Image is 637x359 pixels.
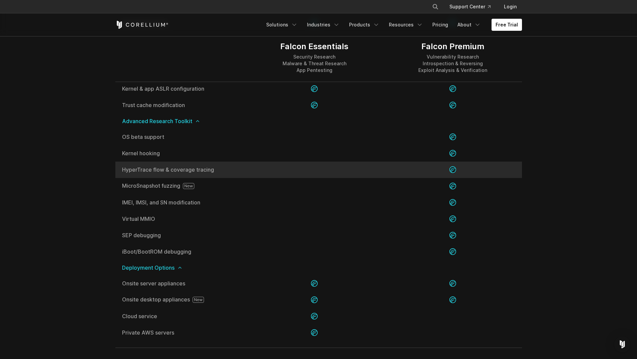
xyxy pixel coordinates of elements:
a: Login [499,1,522,13]
a: Industries [303,19,344,31]
a: Kernel hooking [122,151,239,156]
a: HyperTrace flow & coverage tracing [122,167,239,172]
div: Vulnerability Research Introspection & Reversing Exploit Analysis & Verification [418,54,487,74]
a: Free Trial [492,19,522,31]
a: Solutions [262,19,302,31]
a: Kernel & app ASLR configuration [122,86,239,91]
span: Onsite server appliances [122,281,239,286]
a: Support Center [444,1,496,13]
div: Security Research Malware & Threat Research App Pentesting [280,54,348,74]
span: Cloud service [122,313,239,319]
div: Falcon Premium [418,41,487,52]
a: Virtual MMIO [122,216,239,221]
a: Pricing [428,19,452,31]
button: Search [429,1,441,13]
a: About [453,19,485,31]
a: SEP debugging [122,233,239,238]
a: Corellium Home [115,21,169,29]
span: Advanced Research Toolkit [122,118,515,124]
a: Products [345,19,384,31]
a: iBoot/BootROM debugging [122,249,239,254]
div: Navigation Menu [262,19,522,31]
a: IMEI, IMSI, and SN modification [122,200,239,205]
div: Falcon Essentials [280,41,348,52]
span: OS beta support [122,134,239,140]
span: Private AWS servers [122,330,239,335]
div: Navigation Menu [424,1,522,13]
span: Deployment Options [122,265,515,270]
span: Onsite desktop appliances [122,297,239,303]
a: Resources [385,19,427,31]
a: Trust cache modification [122,102,239,108]
a: MicroSnapshot fuzzing [122,183,239,189]
div: Open Intercom Messenger [614,336,630,352]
